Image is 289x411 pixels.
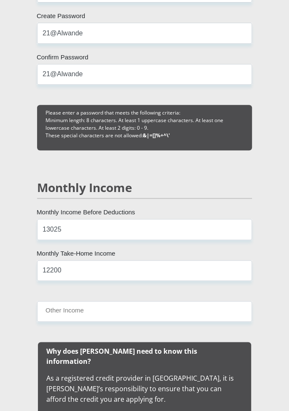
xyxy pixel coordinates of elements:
input: Create Password [37,23,252,43]
b: Why does [PERSON_NAME] need to know this information? [46,347,197,366]
input: Confirm Password [37,64,252,85]
input: Monthly Income Before Deductions [37,219,252,240]
b: &|=[]%+^\' [143,132,170,139]
p: Please enter a password that meets the following criteria: Minimum length: 8 characters. At least... [45,109,244,139]
input: Monthly Take Home Income [37,260,252,281]
h2: Monthly Income [37,181,252,195]
input: Other Income [37,301,252,322]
